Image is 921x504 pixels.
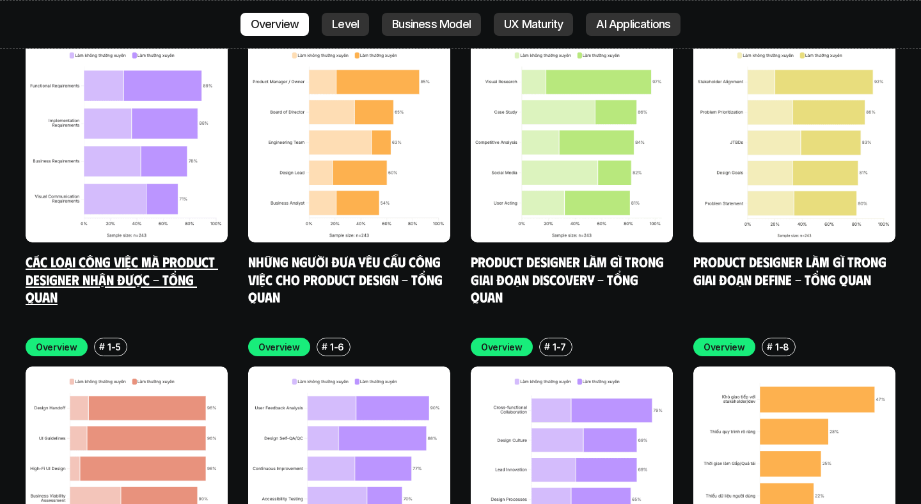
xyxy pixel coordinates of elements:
a: Level [322,13,369,36]
p: 1-6 [330,340,344,354]
p: Overview [251,18,299,31]
p: 1-7 [553,340,566,354]
p: Level [332,18,359,31]
p: AI Applications [596,18,670,31]
p: Overview [36,340,77,354]
a: UX Maturity [494,13,573,36]
a: Những người đưa yêu cầu công việc cho Product Design - Tổng quan [248,253,446,305]
a: Các loại công việc mà Product Designer nhận được - Tổng quan [26,253,218,305]
p: Business Model [392,18,471,31]
p: 1-8 [775,340,789,354]
a: AI Applications [586,13,681,36]
p: 1-5 [107,340,121,354]
h6: # [544,342,550,351]
a: Overview [240,13,310,36]
p: Overview [704,340,745,354]
p: UX Maturity [504,18,563,31]
h6: # [99,342,105,351]
a: Product Designer làm gì trong giai đoạn Discovery - Tổng quan [471,253,667,305]
a: Business Model [382,13,481,36]
h6: # [767,342,773,351]
a: Product Designer làm gì trong giai đoạn Define - Tổng quan [693,253,890,288]
h6: # [322,342,327,351]
p: Overview [258,340,300,354]
p: Overview [481,340,523,354]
